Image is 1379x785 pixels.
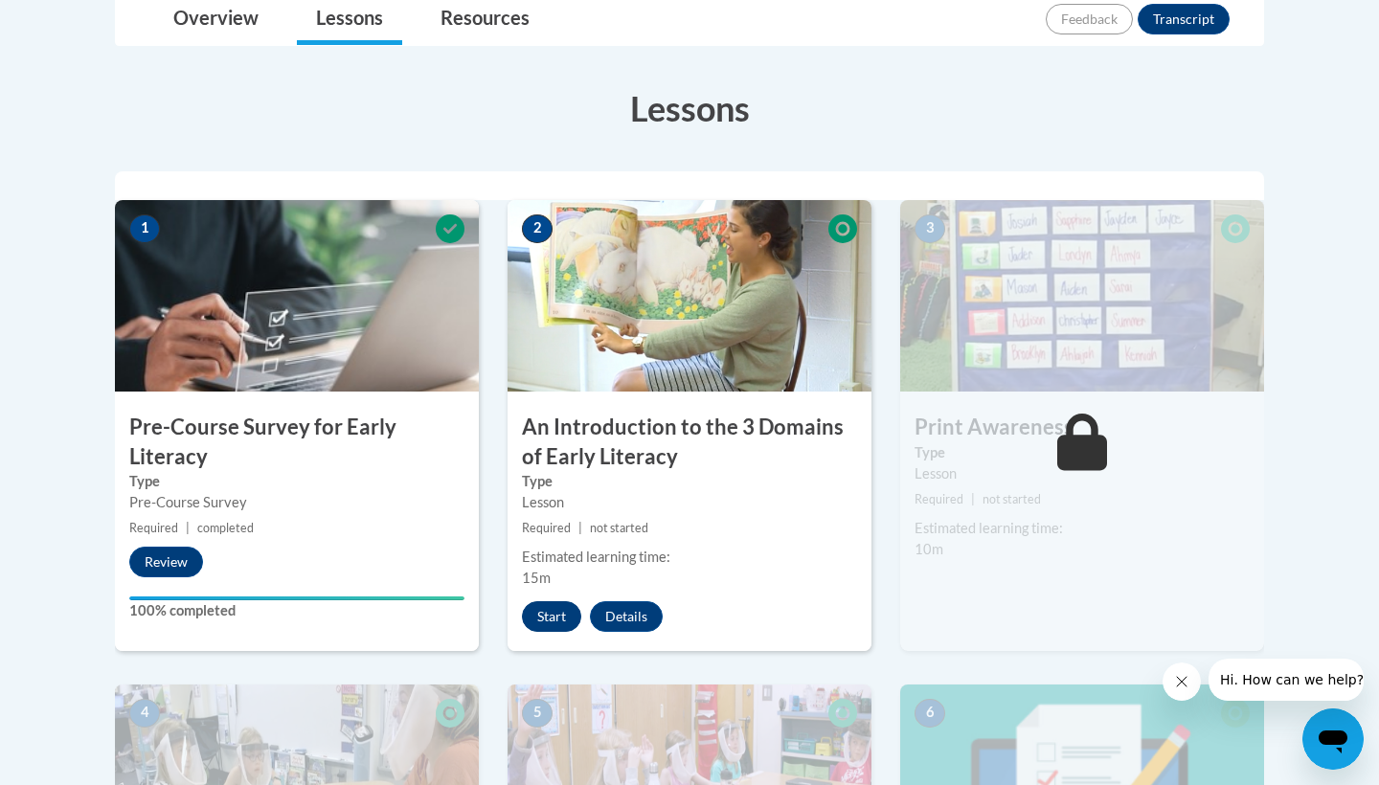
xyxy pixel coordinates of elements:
[900,413,1264,442] h3: Print Awareness
[1138,4,1230,34] button: Transcript
[115,200,479,392] img: Course Image
[522,471,857,492] label: Type
[983,492,1041,506] span: not started
[522,570,551,586] span: 15m
[971,492,975,506] span: |
[186,521,190,535] span: |
[578,521,582,535] span: |
[129,596,464,600] div: Your progress
[522,699,553,728] span: 5
[129,600,464,621] label: 100% completed
[115,84,1264,132] h3: Lessons
[129,547,203,577] button: Review
[129,471,464,492] label: Type
[915,492,963,506] span: Required
[915,463,1250,484] div: Lesson
[522,521,571,535] span: Required
[522,214,553,243] span: 2
[508,200,871,392] img: Course Image
[129,521,178,535] span: Required
[129,492,464,513] div: Pre-Course Survey
[1209,659,1364,701] iframe: Message from company
[915,699,945,728] span: 6
[522,547,857,568] div: Estimated learning time:
[508,413,871,472] h3: An Introduction to the 3 Domains of Early Literacy
[129,699,160,728] span: 4
[1046,4,1133,34] button: Feedback
[915,518,1250,539] div: Estimated learning time:
[915,442,1250,463] label: Type
[915,541,943,557] span: 10m
[590,521,648,535] span: not started
[1163,662,1201,701] iframe: Close message
[915,214,945,243] span: 3
[129,214,160,243] span: 1
[522,601,581,632] button: Start
[1302,708,1364,770] iframe: Button to launch messaging window
[197,521,254,535] span: completed
[522,492,857,513] div: Lesson
[590,601,663,632] button: Details
[115,413,479,472] h3: Pre-Course Survey for Early Literacy
[900,200,1264,392] img: Course Image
